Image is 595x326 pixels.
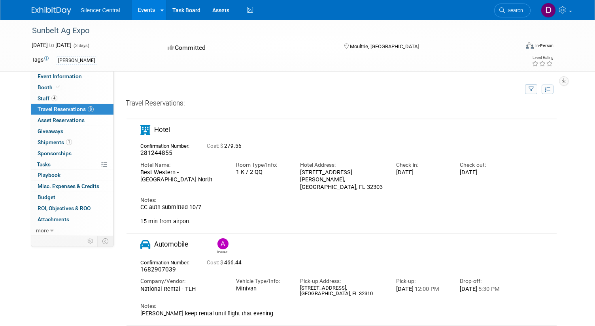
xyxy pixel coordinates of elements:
div: Pick-up Address: [300,277,384,285]
div: [PERSON_NAME] [56,57,97,65]
i: Automobile [140,239,150,249]
span: 5:30 PM [477,285,500,292]
div: Drop-off: [460,277,512,285]
span: 1 [66,139,72,145]
span: Staff [38,95,57,102]
span: 12:00 PM [414,285,439,292]
div: Best Western - [GEOGRAPHIC_DATA] North [140,169,224,183]
div: CC auth submitted 10/7 15 min from airport [140,204,512,225]
a: ROI, Objectives & ROO [31,203,113,214]
a: Tasks [31,159,113,170]
div: Room Type/Info: [236,161,288,169]
div: Committed [165,41,331,55]
td: Tags [32,56,49,65]
a: Event Information [31,71,113,82]
a: Sponsorships [31,148,113,159]
div: Notes: [140,302,512,310]
span: Search [505,8,523,13]
img: ExhibitDay [32,7,71,15]
span: Travel Reservations [38,106,94,112]
span: Budget [38,194,55,200]
span: 1682907039 [140,266,176,273]
span: Attachments [38,216,69,222]
div: Check-in: [396,161,448,169]
a: Asset Reservations [31,115,113,126]
div: Notes: [140,196,512,204]
div: Sunbelt Ag Expo [29,24,509,38]
div: [DATE] [460,285,512,292]
div: [DATE] [396,285,448,292]
span: Shipments [38,139,72,145]
span: [DATE] [DATE] [32,42,72,48]
span: Sponsorships [38,150,72,156]
span: (3 days) [73,43,89,48]
span: Booth [38,84,62,90]
span: Giveaways [38,128,63,134]
span: Cost: $ [207,260,224,266]
div: Event Rating [532,56,553,60]
div: Check-out: [460,161,512,169]
div: Minivan [236,285,288,292]
span: 466.44 [207,260,245,266]
a: more [31,225,113,236]
div: Andrew Sorenson [217,249,227,254]
span: Moultrie, [GEOGRAPHIC_DATA] [350,43,419,49]
span: to [48,42,55,48]
div: Confirmation Number: [140,257,195,266]
i: Hotel [140,125,150,135]
a: Booth [31,82,113,93]
i: Booth reservation complete [56,85,60,89]
div: In-Person [535,43,553,49]
span: Hotel [154,126,170,134]
a: Shipments1 [31,137,113,148]
div: Company/Vendor: [140,277,224,285]
img: Dean Woods [541,3,556,18]
td: Personalize Event Tab Strip [84,236,98,246]
span: Tasks [37,161,51,168]
span: 279.56 [207,143,245,149]
div: [PERSON_NAME] keep rental until flight that evening [140,310,512,317]
div: Pick-up: [396,277,448,285]
span: more [36,227,49,234]
div: [STREET_ADDRESS], [GEOGRAPHIC_DATA], FL 32310 [300,285,384,297]
a: Budget [31,192,113,203]
div: Event Format [476,41,553,53]
a: Attachments [31,214,113,225]
span: Event Information [38,73,82,79]
img: Andrew Sorenson [217,238,229,249]
a: Search [494,4,531,17]
span: Asset Reservations [38,117,85,123]
i: Filter by Traveler [529,87,534,92]
span: Misc. Expenses & Credits [38,183,99,189]
span: Cost: $ [207,143,224,149]
span: ROI, Objectives & ROO [38,205,91,211]
a: Misc. Expenses & Credits [31,181,113,192]
a: Staff4 [31,93,113,104]
div: Confirmation Number: [140,141,195,149]
div: National Rental - TLH [140,285,224,292]
img: Format-Inperson.png [526,42,534,49]
div: 1 K / 2 QQ [236,169,288,176]
span: 281244855 [140,149,172,156]
span: 4 [51,95,57,101]
div: Travel Reservations: [126,99,557,111]
div: [DATE] [460,169,512,176]
div: Hotel Name: [140,161,224,169]
td: Toggle Event Tabs [98,236,114,246]
div: [STREET_ADDRESS][PERSON_NAME], [GEOGRAPHIC_DATA], FL 32303 [300,169,384,190]
a: Playbook [31,170,113,181]
div: [DATE] [396,169,448,176]
div: Andrew Sorenson [215,238,229,254]
div: Hotel Address: [300,161,384,169]
span: Silencer Central [81,7,120,13]
span: 8 [88,106,94,112]
span: Automobile [154,240,188,248]
a: Giveaways [31,126,113,137]
div: Vehicle Type/Info: [236,277,288,285]
span: Playbook [38,172,60,178]
a: Travel Reservations8 [31,104,113,115]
